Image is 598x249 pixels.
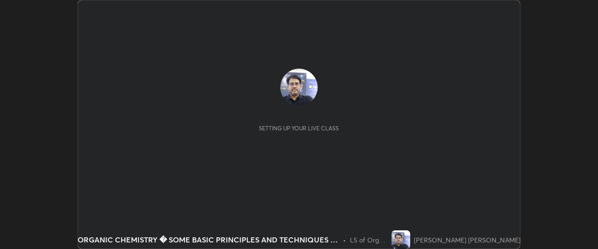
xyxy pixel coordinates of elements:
[343,235,346,245] div: •
[414,235,520,245] div: [PERSON_NAME] [PERSON_NAME]
[78,234,339,245] div: ORGANIC CHEMISTRY � SOME BASIC PRINCIPLES AND TECHNIQUES - 5
[259,125,339,132] div: Setting up your live class
[392,230,410,249] img: 4dbd5e4e27d8441580130e5f502441a8.jpg
[350,235,388,245] div: L5 of Organic Chemistry
[280,69,318,106] img: 4dbd5e4e27d8441580130e5f502441a8.jpg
